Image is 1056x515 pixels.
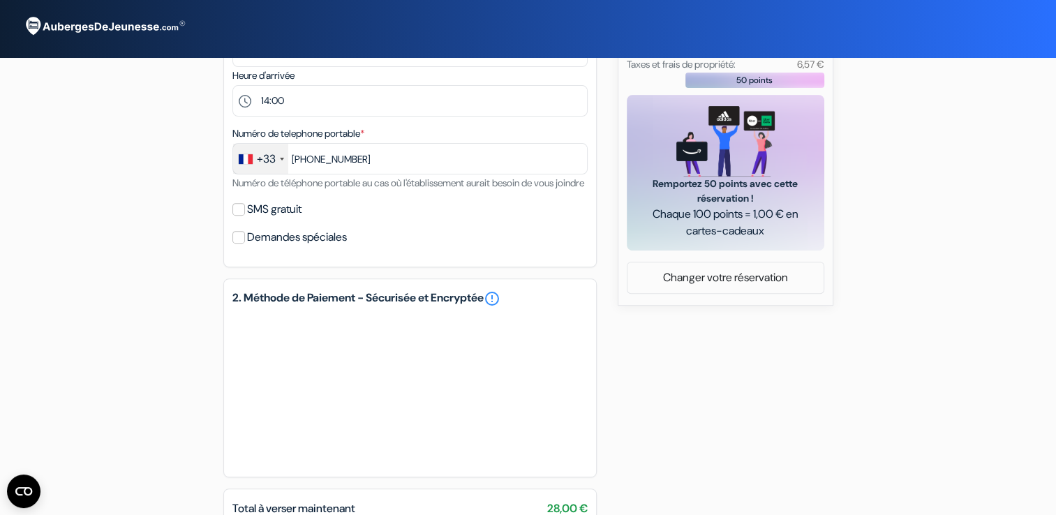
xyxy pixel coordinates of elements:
[484,290,500,307] a: error_outline
[232,290,588,307] h5: 2. Méthode de Paiement - Sécurisée et Encryptée
[644,177,808,206] span: Remportez 50 points avec cette réservation !
[232,143,588,174] input: 6 12 34 56 78
[627,264,824,291] a: Changer votre réservation
[232,177,584,189] small: Numéro de téléphone portable au cas où l'établissement aurait besoin de vous joindre
[17,8,191,45] img: AubergesDeJeunesse.com
[257,151,276,167] div: +33
[736,74,773,87] span: 50 points
[232,68,295,83] label: Heure d'arrivée
[676,106,775,177] img: gift_card_hero_new.png
[627,58,736,70] small: Taxes et frais de propriété:
[232,126,364,141] label: Numéro de telephone portable
[247,227,347,247] label: Demandes spéciales
[796,58,824,70] small: 6,57 €
[233,144,288,174] div: France: +33
[644,206,808,239] span: Chaque 100 points = 1,00 € en cartes-cadeaux
[230,310,590,468] iframe: Cadre de saisie sécurisé pour le paiement
[247,200,302,219] label: SMS gratuit
[7,475,40,508] button: CMP-Widget öffnen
